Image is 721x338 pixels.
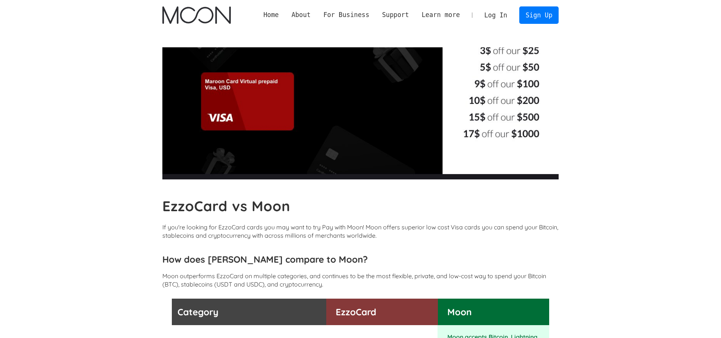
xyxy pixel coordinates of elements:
div: Learn more [422,10,460,20]
div: About [285,10,317,20]
h3: Moon [447,306,540,318]
h3: How does [PERSON_NAME] compare to Moon? [162,254,559,265]
a: Log In [478,7,514,23]
div: Support [376,10,415,20]
h3: Category [178,306,317,318]
h3: EzzoCard [336,306,434,318]
a: home [162,6,231,24]
a: Home [257,10,285,20]
div: About [291,10,311,20]
div: Support [382,10,409,20]
div: For Business [323,10,369,20]
a: Sign Up [519,6,559,23]
img: Moon Logo [162,6,231,24]
p: If you're looking for EzzoCard cards you may want to try Pay with Moon! Moon offers superior low ... [162,223,559,240]
div: For Business [317,10,376,20]
b: EzzoCard vs Moon [162,197,291,215]
div: Learn more [415,10,466,20]
p: Moon outperforms EzzoCard on multiple categories, and continues to be the most flexible, private,... [162,272,559,288]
